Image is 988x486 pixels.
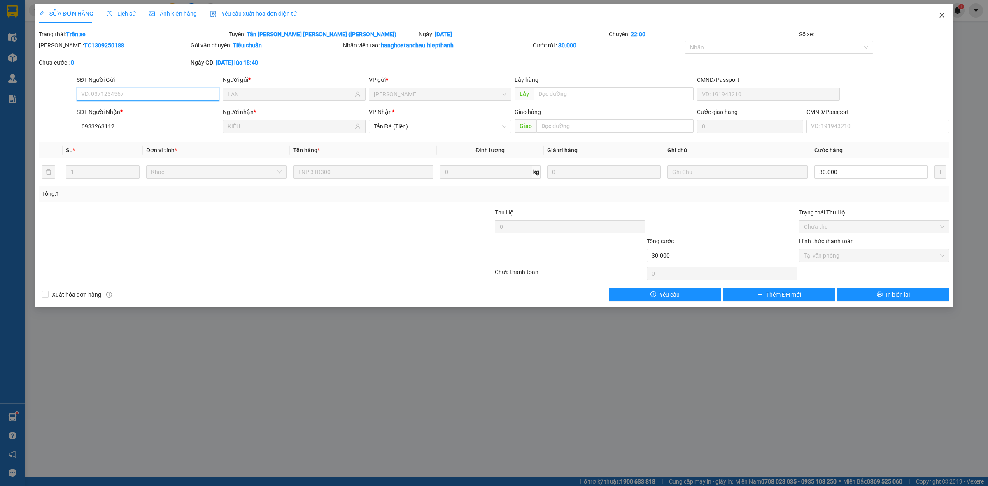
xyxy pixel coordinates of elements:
[381,42,454,49] b: hanghoatanchau.hiepthanh
[515,109,541,115] span: Giao hàng
[667,165,808,179] input: Ghi Chú
[547,165,661,179] input: 0
[886,290,910,299] span: In biên lai
[38,30,228,39] div: Trạng thái:
[757,291,763,298] span: plus
[804,249,944,262] span: Tại văn phòng
[39,41,189,50] div: [PERSON_NAME]:
[533,41,683,50] div: Cước rồi :
[77,107,219,116] div: SĐT Người Nhận
[39,58,189,67] div: Chưa cước :
[107,11,112,16] span: clock-circle
[216,59,258,66] b: [DATE] lúc 18:40
[608,30,798,39] div: Chuyến:
[228,90,353,99] input: Tên người gửi
[151,166,282,178] span: Khác
[66,147,72,153] span: SL
[374,88,507,100] span: Tân Châu
[43,59,199,137] h2: VP Nhận: [PERSON_NAME] ([PERSON_NAME])
[210,11,217,17] img: icon
[5,59,71,72] h2: TĐT1409250003
[49,290,105,299] span: Xuất hóa đơn hàng
[766,290,801,299] span: Thêm ĐH mới
[210,10,297,17] span: Yêu cầu xuất hóa đơn điện tử
[374,120,507,133] span: Tản Đà (Tiền)
[547,147,578,153] span: Giá trị hàng
[515,77,538,83] span: Lấy hàng
[84,42,124,49] b: TC1309250188
[664,142,811,158] th: Ghi chú
[532,165,541,179] span: kg
[233,42,262,49] b: Tiêu chuẩn
[247,31,396,37] b: Tân [PERSON_NAME] [PERSON_NAME] ([PERSON_NAME])
[939,12,945,19] span: close
[223,75,366,84] div: Người gửi
[223,107,366,116] div: Người nhận
[42,189,381,198] div: Tổng: 1
[494,267,646,282] div: Chưa thanh toán
[475,147,505,153] span: Định lượng
[697,88,840,101] input: VD: 191943210
[515,87,534,100] span: Lấy
[814,147,843,153] span: Cước hàng
[418,30,608,39] div: Ngày:
[650,291,656,298] span: exclamation-circle
[435,31,452,37] b: [DATE]
[659,290,680,299] span: Yêu cầu
[39,10,93,17] span: SỬA ĐƠN HÀNG
[343,41,531,50] div: Nhân viên tạo:
[369,109,392,115] span: VP Nhận
[110,7,199,20] b: [DOMAIN_NAME]
[71,59,74,66] b: 0
[66,31,86,37] b: Trên xe
[804,221,944,233] span: Chưa thu
[609,288,721,301] button: exclamation-circleYêu cầu
[558,42,576,49] b: 30.000
[515,119,536,133] span: Giao
[495,209,514,216] span: Thu Hộ
[228,30,418,39] div: Tuyến:
[806,107,949,116] div: CMND/Passport
[697,109,738,115] label: Cước giao hàng
[107,10,136,17] span: Lịch sử
[293,147,320,153] span: Tên hàng
[837,288,949,301] button: printerIn biên lai
[228,122,353,131] input: Tên người nhận
[191,41,341,50] div: Gói vận chuyển:
[799,208,949,217] div: Trạng thái Thu Hộ
[697,120,803,133] input: Cước giao hàng
[106,292,112,298] span: info-circle
[798,30,950,39] div: Số xe:
[631,31,645,37] b: 22:00
[149,10,197,17] span: Ảnh kiện hàng
[723,288,835,301] button: plusThêm ĐH mới
[647,238,674,244] span: Tổng cước
[934,165,946,179] button: plus
[26,7,94,56] b: Công Ty xe khách HIỆP THÀNH
[293,165,433,179] input: VD: Bàn, Ghế
[930,4,953,27] button: Close
[799,238,854,244] label: Hình thức thanh toán
[42,165,55,179] button: delete
[536,119,694,133] input: Dọc đường
[146,147,177,153] span: Đơn vị tính
[369,75,512,84] div: VP gửi
[697,75,840,84] div: CMND/Passport
[355,123,361,129] span: user
[877,291,883,298] span: printer
[355,91,361,97] span: user
[77,75,219,84] div: SĐT Người Gửi
[191,58,341,67] div: Ngày GD:
[149,11,155,16] span: picture
[534,87,694,100] input: Dọc đường
[39,11,44,16] span: edit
